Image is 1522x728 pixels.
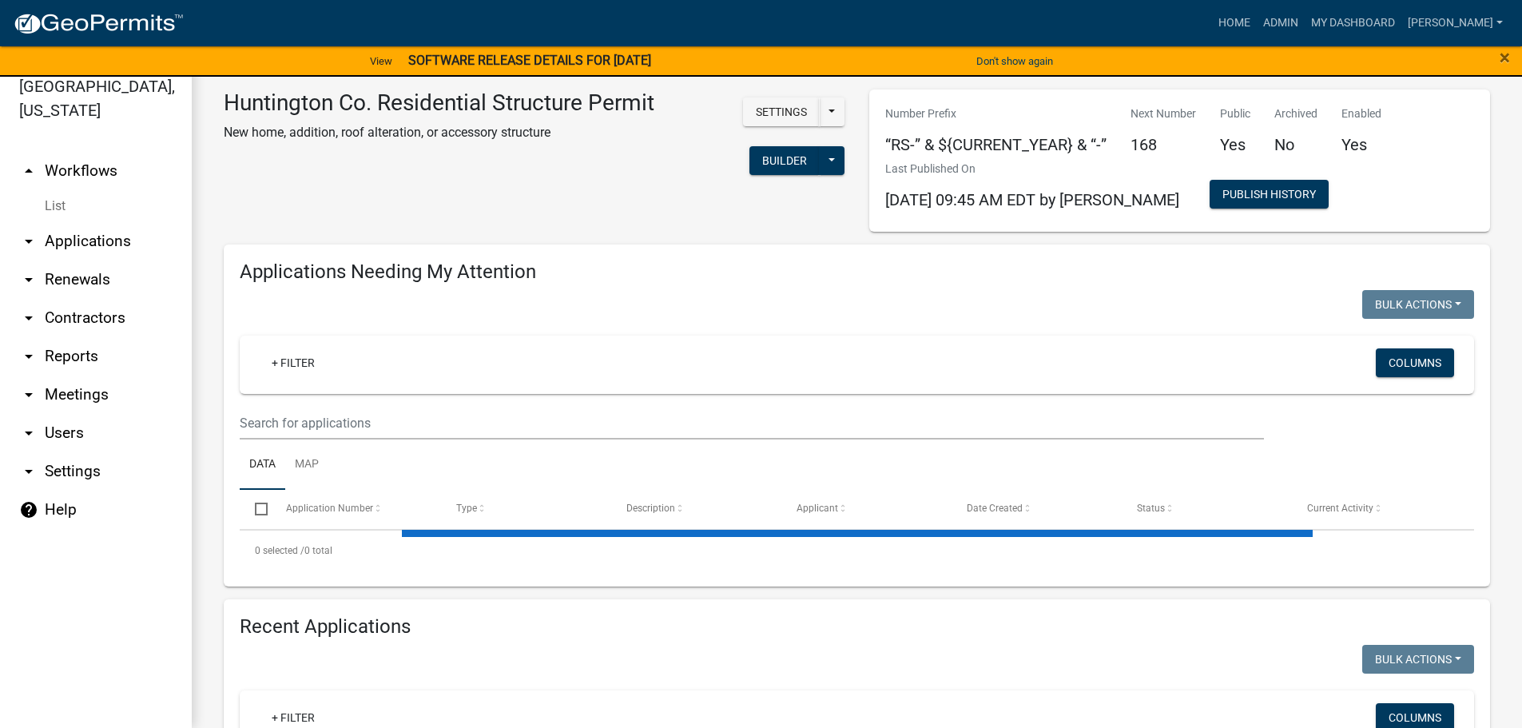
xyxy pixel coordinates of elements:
[1122,490,1292,528] datatable-header-cell: Status
[1292,490,1462,528] datatable-header-cell: Current Activity
[885,161,1179,177] p: Last Published On
[240,261,1474,284] h4: Applications Needing My Attention
[440,490,610,528] datatable-header-cell: Type
[240,440,285,491] a: Data
[240,407,1264,440] input: Search for applications
[1210,189,1329,201] wm-modal-confirm: Workflow Publish History
[1500,48,1510,67] button: Close
[19,347,38,366] i: arrow_drop_down
[1341,135,1381,154] h5: Yes
[364,48,399,74] a: View
[1274,105,1317,122] p: Archived
[1131,135,1196,154] h5: 168
[611,490,781,528] datatable-header-cell: Description
[749,146,820,175] button: Builder
[224,123,654,142] p: New home, addition, roof alteration, or accessory structure
[1401,8,1509,38] a: [PERSON_NAME]
[259,348,328,377] a: + Filter
[224,90,654,117] h3: Huntington Co. Residential Structure Permit
[19,270,38,289] i: arrow_drop_down
[19,161,38,181] i: arrow_drop_up
[255,545,304,556] span: 0 selected /
[797,503,838,514] span: Applicant
[781,490,952,528] datatable-header-cell: Applicant
[19,308,38,328] i: arrow_drop_down
[1137,503,1165,514] span: Status
[1257,8,1305,38] a: Admin
[286,503,373,514] span: Application Number
[885,135,1107,154] h5: “RS-” & ${CURRENT_YEAR} & “-”
[1305,8,1401,38] a: My Dashboard
[240,490,270,528] datatable-header-cell: Select
[1362,645,1474,674] button: Bulk Actions
[19,424,38,443] i: arrow_drop_down
[1131,105,1196,122] p: Next Number
[1220,105,1250,122] p: Public
[19,462,38,481] i: arrow_drop_down
[19,500,38,519] i: help
[1274,135,1317,154] h5: No
[885,105,1107,122] p: Number Prefix
[456,503,477,514] span: Type
[1500,46,1510,69] span: ×
[1376,348,1454,377] button: Columns
[967,503,1023,514] span: Date Created
[952,490,1122,528] datatable-header-cell: Date Created
[1212,8,1257,38] a: Home
[626,503,675,514] span: Description
[240,531,1474,571] div: 0 total
[743,97,820,126] button: Settings
[240,615,1474,638] h4: Recent Applications
[1307,503,1373,514] span: Current Activity
[1220,135,1250,154] h5: Yes
[270,490,440,528] datatable-header-cell: Application Number
[1210,180,1329,209] button: Publish History
[885,190,1179,209] span: [DATE] 09:45 AM EDT by [PERSON_NAME]
[1362,290,1474,319] button: Bulk Actions
[408,53,651,68] strong: SOFTWARE RELEASE DETAILS FOR [DATE]
[19,232,38,251] i: arrow_drop_down
[19,385,38,404] i: arrow_drop_down
[1341,105,1381,122] p: Enabled
[285,440,328,491] a: Map
[970,48,1059,74] button: Don't show again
